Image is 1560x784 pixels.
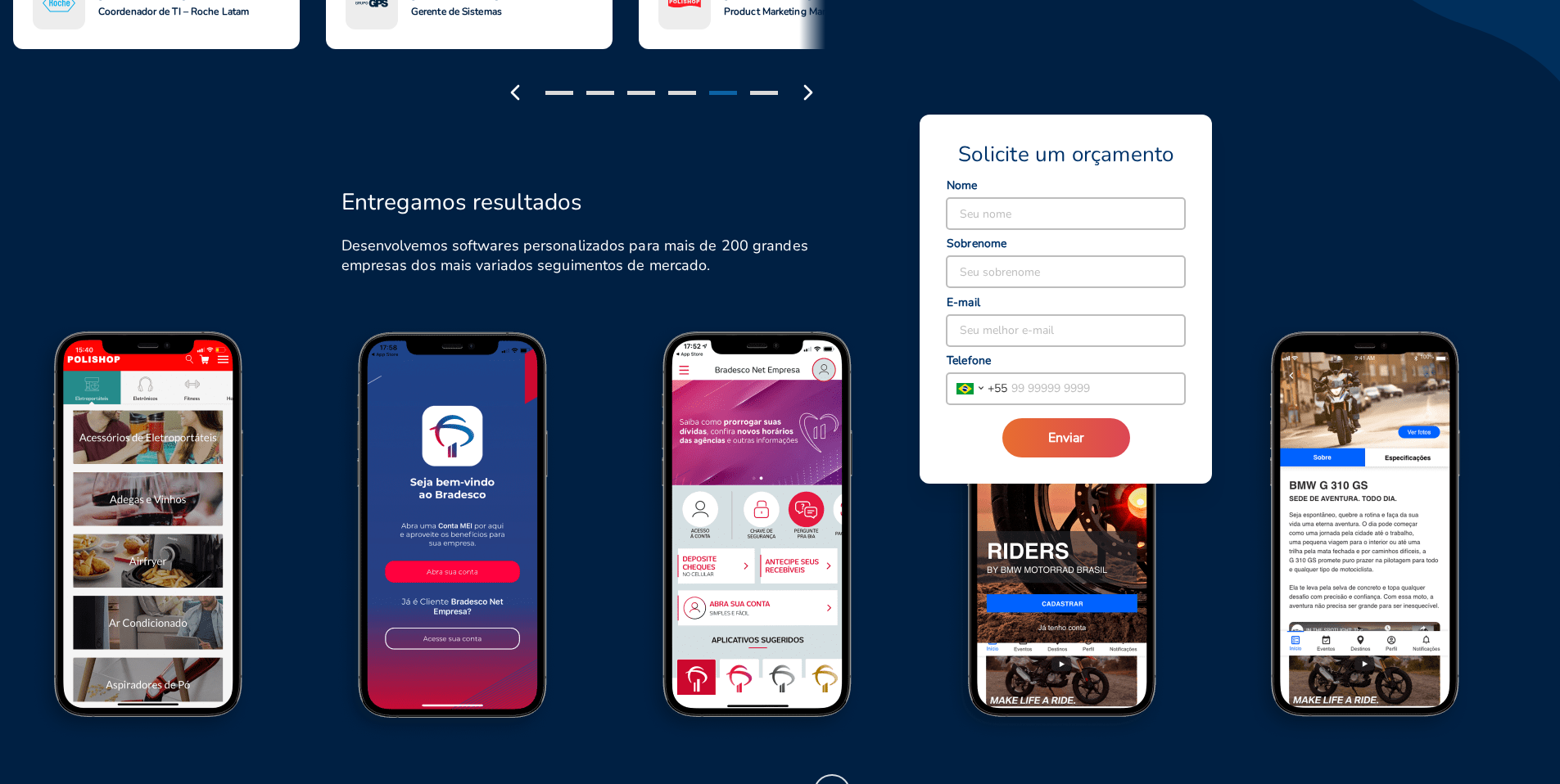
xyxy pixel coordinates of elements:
[947,315,1185,346] input: Seu melhor e-mail
[1048,429,1084,447] span: Enviar
[411,5,502,18] span: Gerente de Sistemas
[947,256,1185,287] input: Seu sobrenome
[341,236,824,275] h6: Desenvolvemos softwares personalizados para mais de 200 grandes empresas dos mais variados seguim...
[98,5,249,18] span: Coordenador de TI – Roche Latam
[947,198,1185,229] input: Seu nome
[341,188,582,216] h2: Entregamos resultados
[988,380,1007,397] span: + 55
[914,327,1219,750] img: BMW Screen 1
[609,327,914,750] img: Bradesco Screen 2
[724,5,848,18] span: Product Marketing Manager
[1007,373,1185,404] input: 99 99999 9999
[1002,418,1130,457] button: Enviar
[958,141,1173,169] span: Solicite um orçamento
[1219,327,1523,750] img: BMW Screen 2
[305,327,609,750] img: Bradesco Screen 1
